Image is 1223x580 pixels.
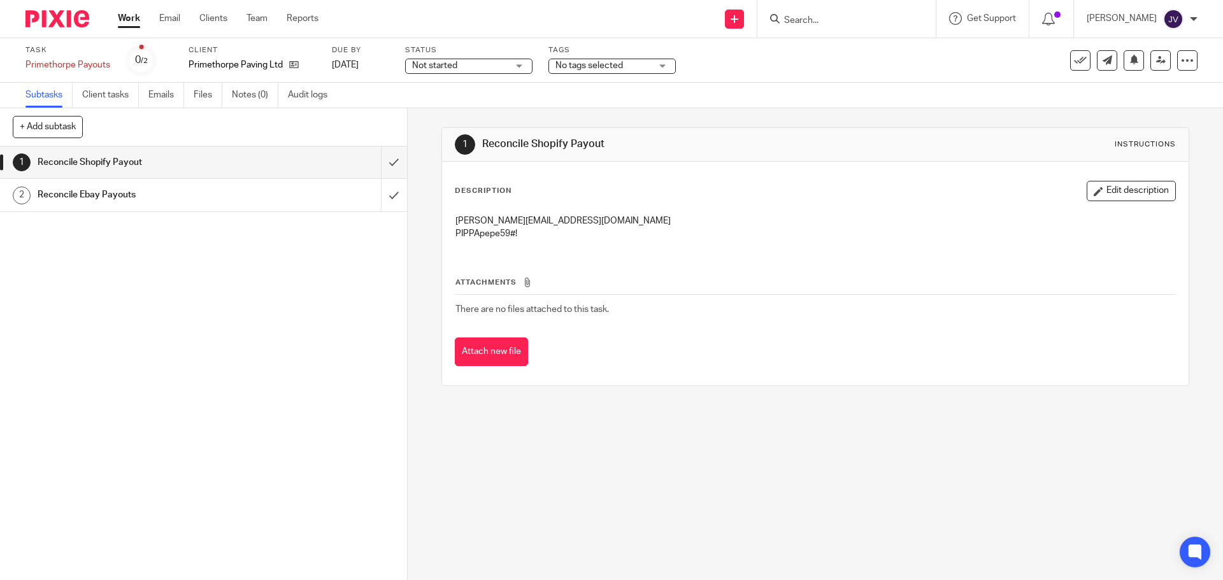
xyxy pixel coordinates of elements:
[455,227,1175,240] p: PIPPApepe59#!
[189,59,283,71] p: Primethorpe Paving Ltd
[38,185,258,204] h1: Reconcile Ebay Payouts
[1163,9,1184,29] img: svg%3E
[247,12,268,25] a: Team
[412,61,457,70] span: Not started
[482,138,843,151] h1: Reconcile Shopify Payout
[1087,181,1176,201] button: Edit description
[455,279,517,286] span: Attachments
[555,61,623,70] span: No tags selected
[13,153,31,171] div: 1
[455,215,1175,227] p: [PERSON_NAME][EMAIL_ADDRESS][DOMAIN_NAME]
[148,83,184,108] a: Emails
[232,83,278,108] a: Notes (0)
[455,305,609,314] span: There are no files attached to this task.
[287,12,318,25] a: Reports
[332,60,359,69] span: [DATE]
[548,45,676,55] label: Tags
[141,57,148,64] small: /2
[135,53,148,67] div: 0
[82,83,139,108] a: Client tasks
[783,15,898,27] input: Search
[288,83,337,108] a: Audit logs
[25,45,110,55] label: Task
[25,83,73,108] a: Subtasks
[199,12,227,25] a: Clients
[159,12,180,25] a: Email
[25,10,89,27] img: Pixie
[189,45,316,55] label: Client
[1087,12,1157,25] p: [PERSON_NAME]
[332,45,389,55] label: Due by
[455,337,528,366] button: Attach new file
[405,45,533,55] label: Status
[967,14,1016,23] span: Get Support
[13,187,31,204] div: 2
[118,12,140,25] a: Work
[13,116,83,138] button: + Add subtask
[1115,139,1176,150] div: Instructions
[25,59,110,71] div: Primethorpe Payouts
[455,186,511,196] p: Description
[455,134,475,155] div: 1
[194,83,222,108] a: Files
[38,153,258,172] h1: Reconcile Shopify Payout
